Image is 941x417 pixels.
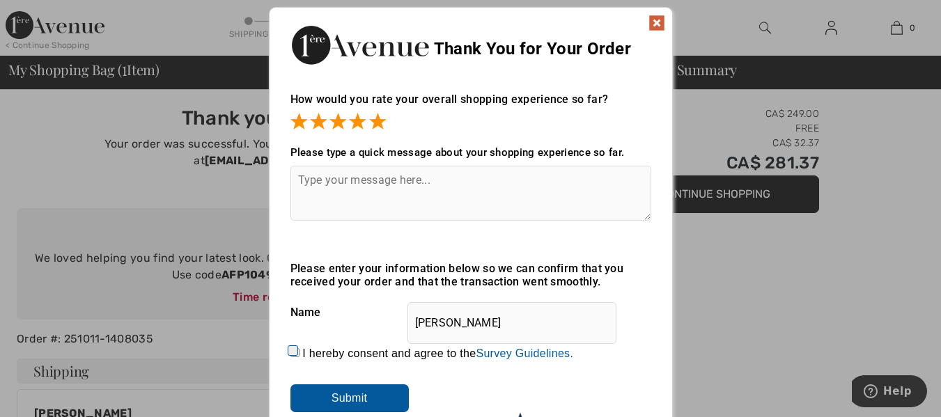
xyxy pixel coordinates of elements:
[476,347,573,359] a: Survey Guidelines.
[290,295,651,330] div: Name
[290,79,651,132] div: How would you rate your overall shopping experience so far?
[434,39,631,58] span: Thank You for Your Order
[290,22,430,68] img: Thank You for Your Order
[290,384,409,412] input: Submit
[648,15,665,31] img: x
[31,10,60,22] span: Help
[290,146,651,159] div: Please type a quick message about your shopping experience so far.
[302,347,573,360] label: I hereby consent and agree to the
[290,262,651,288] div: Please enter your information below so we can confirm that you received your order and that the t...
